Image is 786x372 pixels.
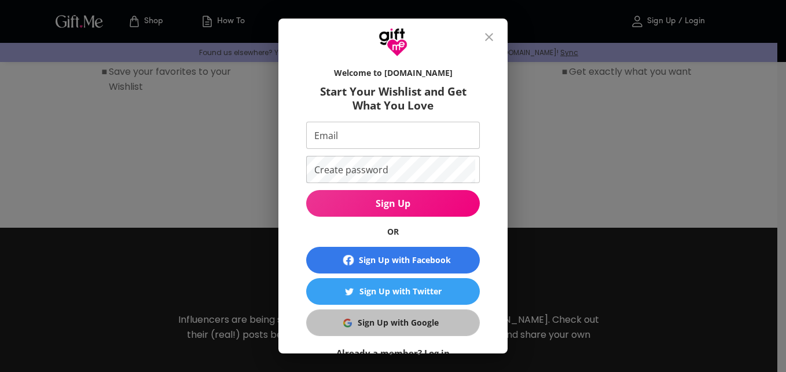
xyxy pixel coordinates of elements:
span: Sign Up [306,197,480,210]
h6: Start Your Wishlist and Get What You Love [306,85,480,112]
img: Sign Up with Twitter [345,287,354,296]
div: Sign Up with Facebook [359,254,451,267]
button: Sign Up with GoogleSign Up with Google [306,309,480,336]
button: Sign Up with TwitterSign Up with Twitter [306,278,480,305]
button: close [475,23,503,51]
img: Sign Up with Google [343,319,352,327]
img: GiftMe Logo [379,28,407,57]
button: Sign Up with Facebook [306,247,480,273]
h6: Welcome to [DOMAIN_NAME] [306,67,480,79]
div: Sign Up with Twitter [359,285,442,298]
h6: OR [306,226,480,238]
a: Already a member? Log in [336,347,450,359]
div: Sign Up with Google [358,316,439,329]
button: Sign Up [306,190,480,217]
